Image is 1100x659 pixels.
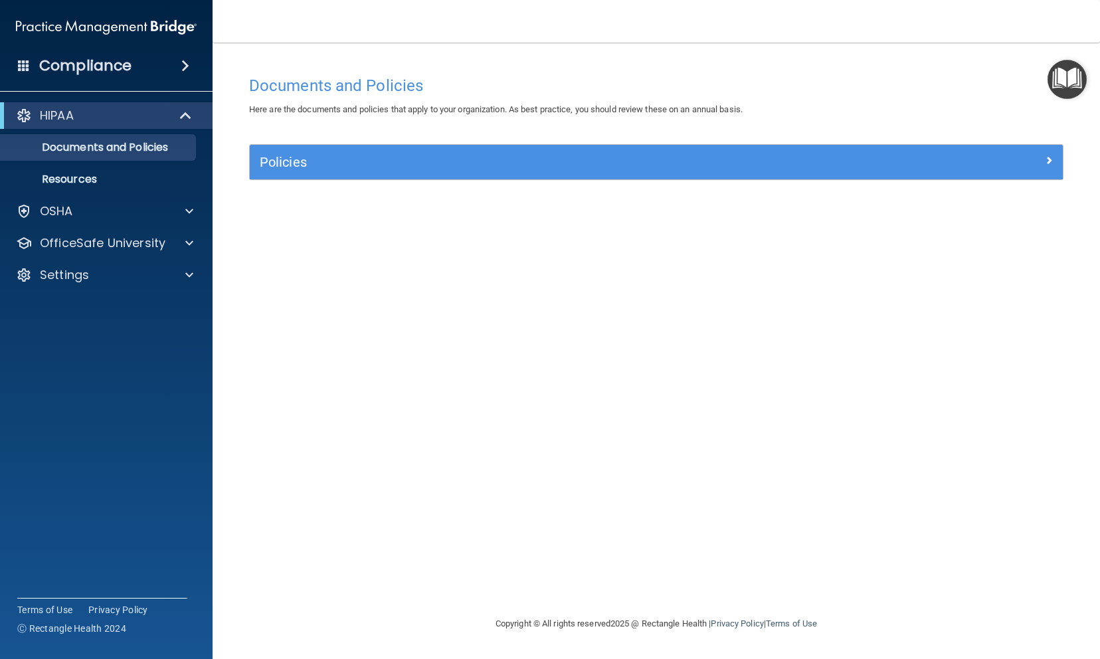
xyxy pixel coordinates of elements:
h4: Documents and Policies [249,77,1063,94]
p: HIPAA [40,108,74,124]
p: Resources [9,173,190,186]
span: Ⓒ Rectangle Health 2024 [17,622,126,635]
a: Policies [260,151,1053,173]
div: Copyright © All rights reserved 2025 @ Rectangle Health | | [414,603,899,645]
p: Settings [40,267,89,283]
p: OfficeSafe University [40,235,165,251]
span: Here are the documents and policies that apply to your organization. As best practice, you should... [249,104,743,114]
a: Settings [16,267,193,283]
button: Open Resource Center [1048,60,1087,99]
p: Documents and Policies [9,141,190,154]
a: Terms of Use [17,603,72,616]
a: Privacy Policy [88,603,148,616]
h4: Compliance [39,56,132,75]
a: Privacy Policy [711,618,763,628]
p: OSHA [40,203,73,219]
a: OSHA [16,203,193,219]
img: PMB logo [16,14,197,41]
a: OfficeSafe University [16,235,193,251]
a: Terms of Use [766,618,817,628]
a: HIPAA [16,108,193,124]
h5: Policies [260,155,850,169]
